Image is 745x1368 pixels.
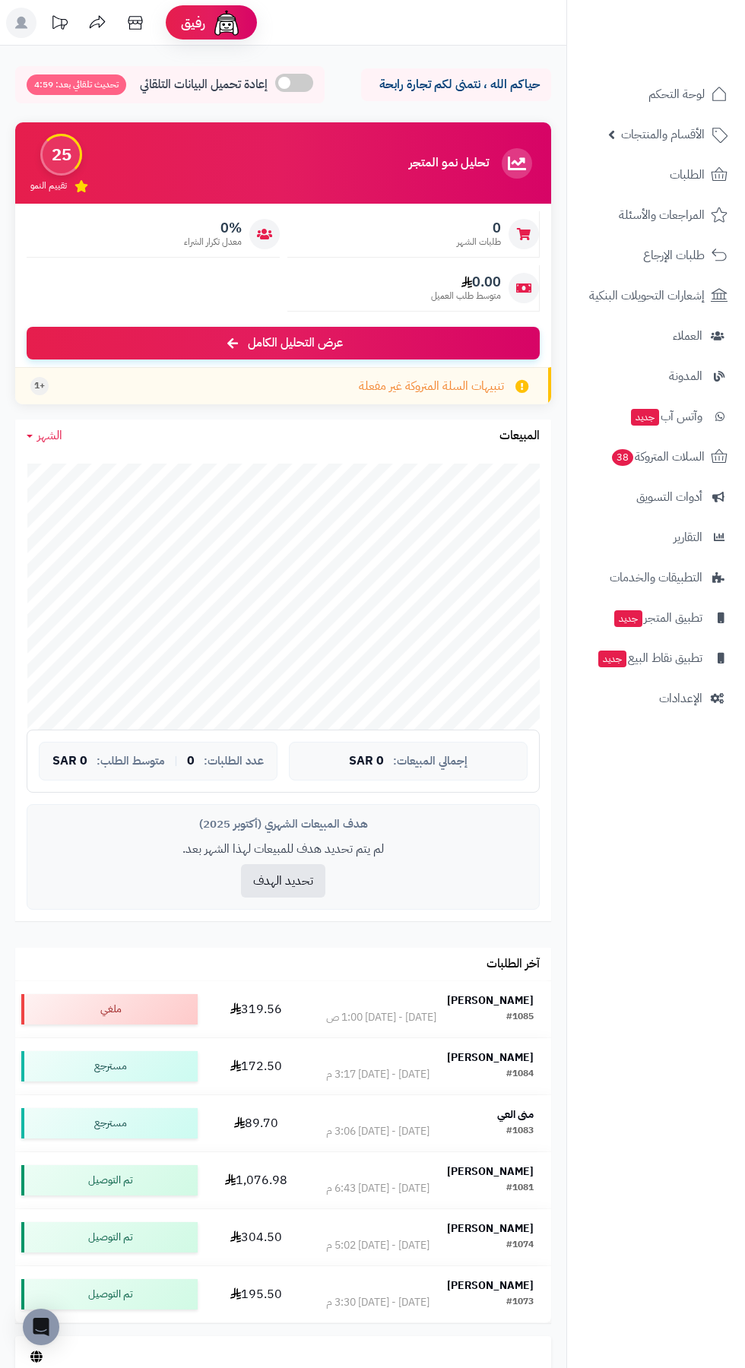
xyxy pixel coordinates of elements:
div: #1074 [506,1238,534,1253]
td: 319.56 [204,981,309,1037]
span: إشعارات التحويلات البنكية [589,285,705,306]
span: جديد [598,651,626,667]
a: التقارير [576,519,736,556]
span: عرض التحليل الكامل [248,334,343,352]
p: لم يتم تحديد هدف للمبيعات لهذا الشهر بعد. [39,841,528,858]
span: الإعدادات [659,688,702,709]
td: 304.50 [204,1209,309,1265]
div: [DATE] - [DATE] 3:06 م [326,1124,430,1139]
img: ai-face.png [211,8,242,38]
a: لوحة التحكم [576,76,736,112]
a: التطبيقات والخدمات [576,559,736,596]
a: المدونة [576,358,736,394]
span: تطبيق المتجر [613,607,702,629]
div: تم التوصيل [21,1279,198,1309]
span: الأقسام والمنتجات [621,124,705,145]
div: مسترجع [21,1051,198,1081]
td: 1,076.98 [204,1152,309,1208]
span: الطلبات [670,164,705,185]
span: تقييم النمو [30,179,67,192]
div: [DATE] - [DATE] 3:17 م [326,1067,430,1082]
span: متوسط الطلب: [97,755,165,768]
span: التقارير [674,527,702,548]
div: ملغي [21,994,198,1024]
strong: [PERSON_NAME] [447,1050,534,1066]
span: العملاء [673,325,702,347]
div: #1085 [506,1010,534,1025]
span: إعادة تحميل البيانات التلقائي [140,76,268,93]
h3: المبيعات [499,429,540,443]
span: 38 [611,448,634,467]
a: تطبيق المتجرجديد [576,600,736,636]
span: إجمالي المبيعات: [393,755,468,768]
a: طلبات الإرجاع [576,237,736,274]
button: تحديد الهدف [241,864,325,898]
span: 0.00 [431,274,501,290]
strong: [PERSON_NAME] [447,1278,534,1294]
span: جديد [631,409,659,426]
strong: منى العي [497,1107,534,1123]
p: حياكم الله ، نتمنى لكم تجارة رابحة [372,76,540,93]
span: | [174,755,178,767]
span: متوسط طلب العميل [431,290,501,302]
a: تحديثات المنصة [40,8,78,42]
a: تطبيق نقاط البيعجديد [576,640,736,676]
strong: [PERSON_NAME] [447,993,534,1009]
a: إشعارات التحويلات البنكية [576,277,736,314]
span: طلبات الإرجاع [643,245,705,266]
span: 0% [184,220,242,236]
a: عرض التحليل الكامل [27,327,540,359]
div: [DATE] - [DATE] 1:00 ص [326,1010,436,1025]
a: السلات المتروكة38 [576,439,736,475]
span: 0 [457,220,501,236]
span: السلات المتروكة [610,446,705,467]
div: Open Intercom Messenger [23,1309,59,1345]
span: وآتس آب [629,406,702,427]
div: تم التوصيل [21,1165,198,1195]
span: معدل تكرار الشراء [184,236,242,249]
span: طلبات الشهر [457,236,501,249]
a: الإعدادات [576,680,736,717]
span: عدد الطلبات: [204,755,264,768]
h3: تحليل نمو المتجر [409,157,489,170]
span: تحديث تلقائي بعد: 4:59 [27,74,126,95]
div: هدف المبيعات الشهري (أكتوبر 2025) [39,816,528,832]
a: المراجعات والأسئلة [576,197,736,233]
span: +1 [34,379,45,392]
div: #1083 [506,1124,534,1139]
span: 0 SAR [349,755,384,768]
td: 172.50 [204,1038,309,1094]
div: [DATE] - [DATE] 5:02 م [326,1238,430,1253]
div: #1081 [506,1181,534,1196]
span: جديد [614,610,642,627]
span: تطبيق نقاط البيع [597,648,702,669]
a: وآتس آبجديد [576,398,736,435]
span: رفيق [181,14,205,32]
div: تم التوصيل [21,1222,198,1252]
span: 0 SAR [52,755,87,768]
span: لوحة التحكم [648,84,705,105]
span: تنبيهات السلة المتروكة غير مفعلة [359,378,504,395]
strong: [PERSON_NAME] [447,1221,534,1237]
span: المدونة [669,366,702,387]
h3: آخر الطلبات [487,958,540,971]
img: logo-2.png [642,20,731,52]
strong: [PERSON_NAME] [447,1164,534,1180]
td: 195.50 [204,1266,309,1322]
div: #1073 [506,1295,534,1310]
td: 89.70 [204,1095,309,1151]
span: 0 [187,755,195,768]
div: #1084 [506,1067,534,1082]
a: الطلبات [576,157,736,193]
span: الشهر [37,426,62,445]
a: الشهر [27,427,62,445]
div: مسترجع [21,1108,198,1138]
div: [DATE] - [DATE] 6:43 م [326,1181,430,1196]
a: أدوات التسويق [576,479,736,515]
span: أدوات التسويق [636,486,702,508]
span: المراجعات والأسئلة [619,204,705,226]
div: [DATE] - [DATE] 3:30 م [326,1295,430,1310]
a: العملاء [576,318,736,354]
span: التطبيقات والخدمات [610,567,702,588]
